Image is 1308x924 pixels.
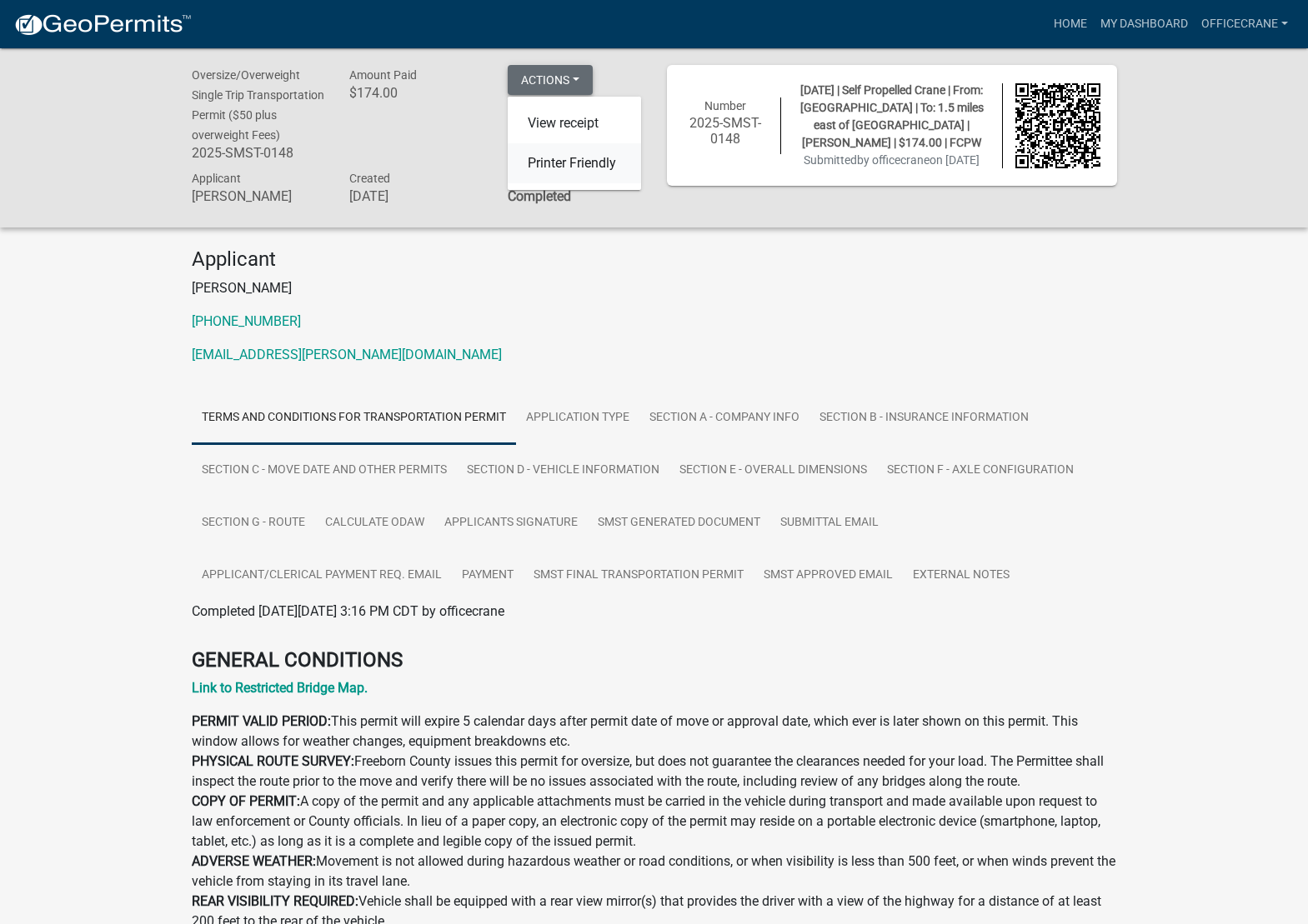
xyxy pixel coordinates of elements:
a: Application Type [516,392,639,445]
strong: Completed [508,188,571,204]
a: Section C - Move Date and Other Permits [192,444,457,497]
a: SMST Generated Document [588,497,770,550]
h6: [DATE] [349,188,483,204]
strong: PHYSICAL ROUTE SURVEY: [192,753,354,769]
span: Submitted on [DATE] [804,153,980,167]
strong: PERMIT VALID PERIOD: [192,713,331,729]
div: Actions [508,97,641,190]
strong: ADVERSE WEATHER: [192,853,316,869]
a: Terms and Conditions for Transportation Permit [192,392,516,445]
span: Amount Paid [349,68,417,82]
span: Completed [DATE][DATE] 3:16 PM CDT by officecrane [192,603,504,619]
a: Link to Restricted Bridge Map. [192,680,368,696]
h6: [PERSON_NAME] [192,188,325,204]
a: My Dashboard [1094,8,1195,40]
a: Printer Friendly [508,143,641,183]
h4: Applicant [192,247,1117,272]
h6: 2025-SMST-0148 [192,145,325,161]
a: Section G - Route [192,497,315,550]
span: [DATE] | Self Propelled Crane | From: [GEOGRAPHIC_DATA] | To: 1.5 miles east of [GEOGRAPHIC_DATA]... [800,83,984,149]
p: [PERSON_NAME] [192,278,1117,298]
a: Applicant/Clerical Payment Req. Email [192,549,452,602]
a: Section D - Vehicle Information [457,444,669,497]
a: Calculate ODAW [315,497,434,550]
a: [EMAIL_ADDRESS][PERSON_NAME][DOMAIN_NAME] [192,347,502,362]
h6: 2025-SMST-0148 [684,115,769,147]
span: Oversize/Overweight Single Trip Transportation Permit ($50 plus overweight Fees) [192,68,324,142]
a: Section F - Axle Configuration [877,444,1084,497]
button: Actions [508,65,593,95]
a: [PHONE_NUMBER] [192,313,301,329]
a: officecrane [1195,8,1295,40]
a: External Notes [903,549,1020,602]
img: QR code [1015,83,1100,168]
strong: GENERAL CONDITIONS [192,648,403,672]
a: Home [1047,8,1094,40]
span: Created [349,172,390,185]
strong: REAR VISIBILITY REQUIRED: [192,893,358,909]
a: Section E - Overall Dimensions [669,444,877,497]
a: SMST Final Transportation Permit [524,549,754,602]
span: Applicant [192,172,241,185]
a: Submittal Email [770,497,889,550]
a: SMST Approved Email [754,549,903,602]
h6: $174.00 [349,85,483,101]
span: by officecrane [857,153,930,167]
strong: COPY OF PERMIT: [192,793,300,809]
a: View receipt [508,103,641,143]
span: Number [704,99,746,112]
a: Section B - Insurance Information [809,392,1039,445]
a: Applicants Signature [434,497,588,550]
a: Payment [452,549,524,602]
a: Section A - Company Info [639,392,809,445]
